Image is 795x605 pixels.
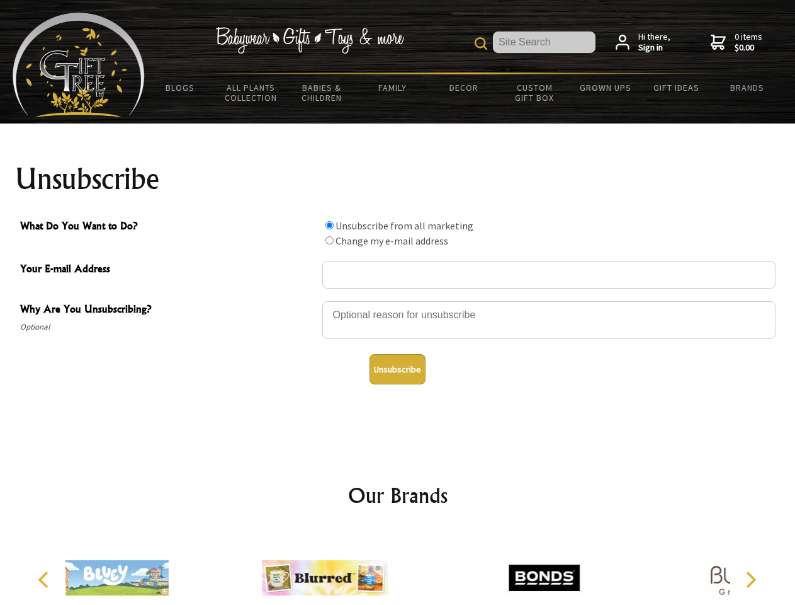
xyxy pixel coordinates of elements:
span: Your E-mail Address [20,261,316,279]
input: Site Search [493,32,595,53]
img: Babywear - Gifts - Toys & more [215,27,404,54]
input: Your E-mail Address [322,261,775,289]
textarea: Why Are You Unsubscribing? [322,301,775,339]
span: What Do You Want to Do? [20,218,316,236]
a: BLOGS [145,74,216,101]
a: Hi there,Sign in [616,32,670,54]
img: Babyware - Gifts - Toys and more... [13,13,145,117]
span: Why Are You Unsubscribing? [20,301,316,320]
strong: $0.00 [735,42,762,54]
label: Unsubscribe from all marketing [335,219,473,232]
button: Unsubscribe [369,354,426,384]
a: Family [358,74,429,101]
a: 0 items$0.00 [711,32,762,54]
img: product search [475,37,487,50]
span: Optional [20,320,316,335]
strong: Sign in [638,42,670,54]
a: Babies & Children [286,74,358,111]
button: Next [736,566,764,594]
a: Brands [712,74,783,101]
h1: Unsubscribe [15,164,781,194]
a: Decor [428,74,499,101]
a: Gift Ideas [641,74,712,101]
input: What Do You Want to Do? [325,221,334,229]
a: All Plants Collection [216,74,287,111]
h2: Our Brands [25,480,770,510]
button: Previous [31,566,59,594]
label: Change my e-mail address [335,234,448,247]
span: Hi there, [638,32,670,54]
span: 0 items [735,31,762,54]
input: What Do You Want to Do? [325,236,334,245]
a: Custom Gift Box [499,74,570,111]
a: Grown Ups [570,74,641,101]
